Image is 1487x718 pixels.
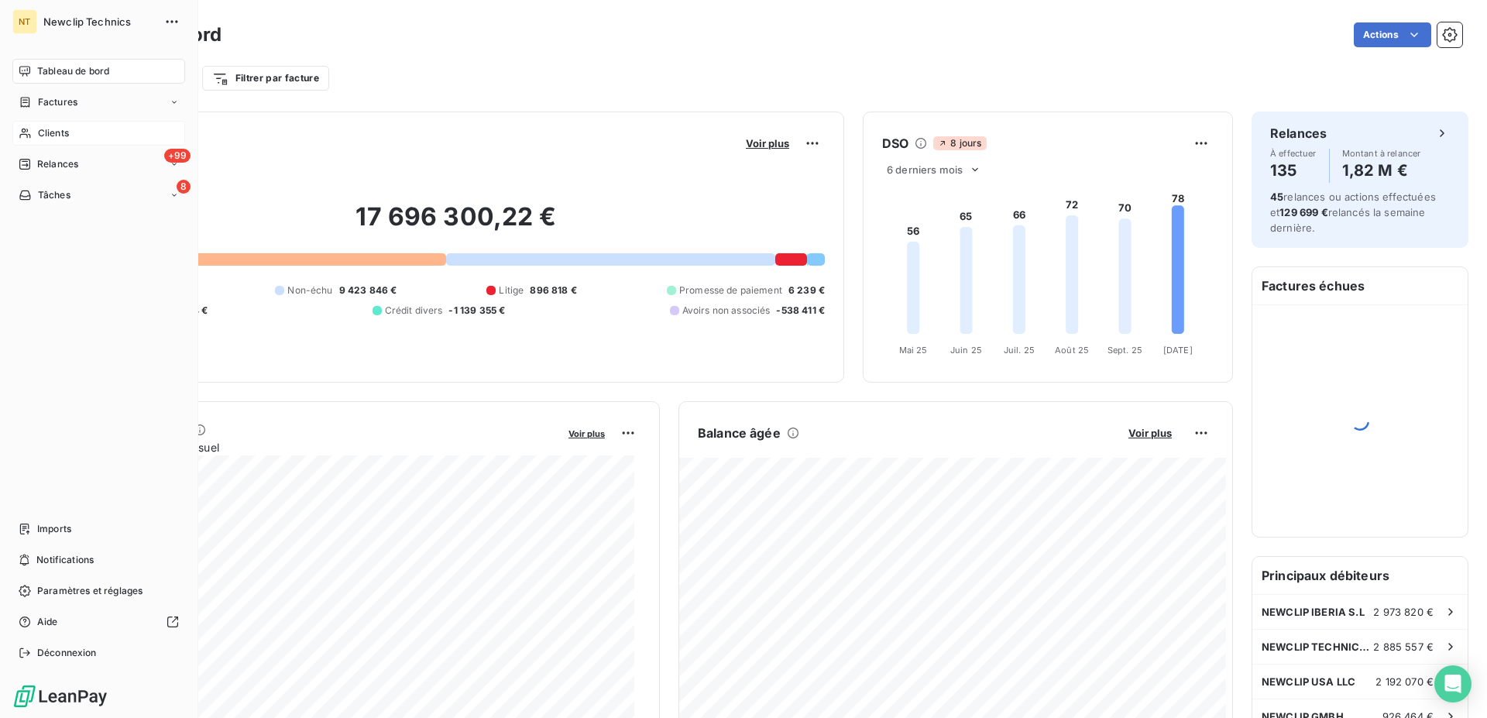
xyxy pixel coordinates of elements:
[1252,267,1468,304] h6: Factures échues
[568,428,605,439] span: Voir plus
[933,136,986,150] span: 8 jours
[679,283,782,297] span: Promesse de paiement
[776,304,825,318] span: -538 411 €
[1342,149,1421,158] span: Montant à relancer
[88,439,558,455] span: Chiffre d'affaires mensuel
[287,283,332,297] span: Non-échu
[746,137,789,149] span: Voir plus
[1270,124,1327,143] h6: Relances
[12,9,37,34] div: NT
[164,149,191,163] span: +99
[177,180,191,194] span: 8
[38,95,77,109] span: Factures
[564,426,610,440] button: Voir plus
[12,684,108,709] img: Logo LeanPay
[899,345,928,356] tspan: Mai 25
[1342,158,1421,183] h4: 1,82 M €
[1375,675,1434,688] span: 2 192 070 €
[1373,641,1434,653] span: 2 885 557 €
[499,283,524,297] span: Litige
[1252,557,1468,594] h6: Principaux débiteurs
[37,64,109,78] span: Tableau de bord
[1124,426,1176,440] button: Voir plus
[88,201,825,248] h2: 17 696 300,22 €
[43,15,155,28] span: Newclip Technics
[37,646,97,660] span: Déconnexion
[682,304,771,318] span: Avoirs non associés
[950,345,982,356] tspan: Juin 25
[530,283,576,297] span: 896 818 €
[1354,22,1431,47] button: Actions
[1373,606,1434,618] span: 2 973 820 €
[1163,345,1193,356] tspan: [DATE]
[1128,427,1172,439] span: Voir plus
[1270,191,1436,234] span: relances ou actions effectuées et relancés la semaine dernière.
[1004,345,1035,356] tspan: Juil. 25
[1262,606,1365,618] span: NEWCLIP IBERIA S.L
[339,283,397,297] span: 9 423 846 €
[1270,191,1283,203] span: 45
[1434,665,1472,703] div: Open Intercom Messenger
[882,134,908,153] h6: DSO
[1270,149,1317,158] span: À effectuer
[1262,641,1373,653] span: NEWCLIP TECHNICS AUSTRALIA PTY
[1270,158,1317,183] h4: 135
[1108,345,1142,356] tspan: Sept. 25
[887,163,963,176] span: 6 derniers mois
[741,136,794,150] button: Voir plus
[202,66,329,91] button: Filtrer par facture
[385,304,443,318] span: Crédit divers
[448,304,505,318] span: -1 139 355 €
[38,126,69,140] span: Clients
[12,610,185,634] a: Aide
[1055,345,1089,356] tspan: Août 25
[1279,206,1327,218] span: 129 699 €
[37,584,143,598] span: Paramètres et réglages
[37,157,78,171] span: Relances
[37,615,58,629] span: Aide
[38,188,70,202] span: Tâches
[1262,675,1355,688] span: NEWCLIP USA LLC
[37,522,71,536] span: Imports
[698,424,781,442] h6: Balance âgée
[36,553,94,567] span: Notifications
[788,283,825,297] span: 6 239 €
